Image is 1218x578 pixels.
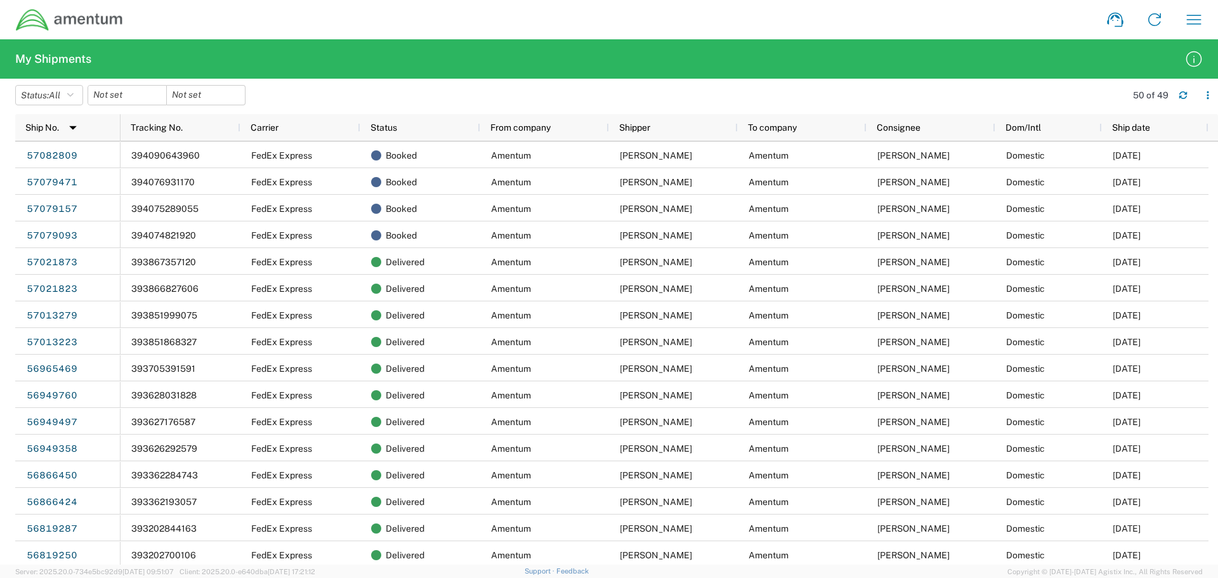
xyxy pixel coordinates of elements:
span: Domestic [1006,337,1045,347]
span: FedEx Express [251,443,312,454]
span: FedEx Express [251,550,312,560]
span: Amentum [491,284,531,294]
span: Amentum [491,177,531,187]
a: 57021823 [26,279,78,299]
span: Verona Brown [877,443,950,454]
span: Domestic [1006,284,1045,294]
span: 393866827606 [131,284,199,294]
span: Delivered [386,409,424,435]
span: Briona Madison [620,337,692,347]
span: Briona Madison [620,550,692,560]
span: FedEx Express [251,230,312,240]
span: 09/26/2025 [1113,390,1141,400]
span: Delivered [386,462,424,489]
span: [DATE] 17:21:12 [268,568,315,575]
span: Amentum [491,390,531,400]
span: Amentum [491,337,531,347]
span: Amentum [491,550,531,560]
span: Booked [386,142,417,169]
span: Amentum [491,470,531,480]
div: 50 of 49 [1133,89,1169,101]
span: Briona Madison [620,364,692,374]
a: 56949497 [26,412,78,433]
span: 393628031828 [131,390,197,400]
img: arrow-dropdown.svg [63,117,83,138]
span: Domestic [1006,310,1045,320]
span: 393202844163 [131,523,197,534]
span: Amentum [749,417,789,427]
span: Demetra Webb [877,204,950,214]
span: BJ Heinrich [877,364,950,374]
span: Status [370,122,397,133]
span: Angela Paylor [877,257,950,267]
span: Briona Madison [620,497,692,507]
span: Briona Madison [620,204,692,214]
span: Server: 2025.20.0-734e5bc92d9 [15,568,174,575]
span: Amentum [491,150,531,161]
a: 56866424 [26,492,78,513]
span: Amentum [749,284,789,294]
span: Amentum [491,417,531,427]
span: Amy Jones [877,284,950,294]
span: Domestic [1006,443,1045,454]
span: 09/29/2025 [1113,364,1141,374]
span: Amentum [749,550,789,560]
span: 09/26/2025 [1113,417,1141,427]
span: FedEx Express [251,257,312,267]
span: Delivered [386,382,424,409]
span: Briona Madison [620,230,692,240]
span: Client: 2025.20.0-e640dba [180,568,315,575]
span: Domestic [1006,257,1045,267]
span: 393626292579 [131,443,197,454]
a: Feedback [556,567,589,575]
span: 09/15/2025 [1113,523,1141,534]
img: dyncorp [15,8,124,32]
a: 57013279 [26,306,78,326]
span: FedEx Express [251,310,312,320]
a: 56866450 [26,466,78,486]
span: Carrier [251,122,278,133]
span: Ship No. [25,122,59,133]
span: FedEx Express [251,470,312,480]
span: Briona Madison [620,417,692,427]
span: To company [748,122,797,133]
span: 10/10/2025 [1113,177,1141,187]
span: Amentum [749,523,789,534]
a: Support [525,567,556,575]
span: Copyright © [DATE]-[DATE] Agistix Inc., All Rights Reserved [1007,566,1203,577]
span: 10/03/2025 [1113,284,1141,294]
a: 57079157 [26,199,78,220]
span: Delivered [386,275,424,302]
span: Shipper [619,122,650,133]
a: 56949760 [26,386,78,406]
span: Amy Jones [877,230,950,240]
span: 393627176587 [131,417,195,427]
span: Amentum [491,364,531,374]
span: Delivered [386,435,424,462]
span: Domestic [1006,230,1045,240]
span: Amentum [491,257,531,267]
a: 57021873 [26,253,78,273]
span: Amentum [749,257,789,267]
span: 393362193057 [131,497,197,507]
span: Amentum [749,364,789,374]
span: Delivered [386,515,424,542]
span: FedEx Express [251,204,312,214]
span: Amentum [491,497,531,507]
span: Booked [386,195,417,222]
span: FedEx Express [251,417,312,427]
span: Demetra Webb [877,417,950,427]
span: Amentum [749,177,789,187]
a: 56965469 [26,359,78,379]
span: Briona Madison [620,150,692,161]
span: FedEx Express [251,284,312,294]
span: Amy Kehoe [877,390,950,400]
span: From company [490,122,551,133]
span: Verona Brown [877,337,950,347]
span: Verona Brown [877,177,950,187]
span: 09/15/2025 [1113,550,1141,560]
span: Delivered [386,489,424,515]
span: FedEx Express [251,150,312,161]
span: Briona Madison [620,390,692,400]
span: 09/26/2025 [1113,443,1141,454]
